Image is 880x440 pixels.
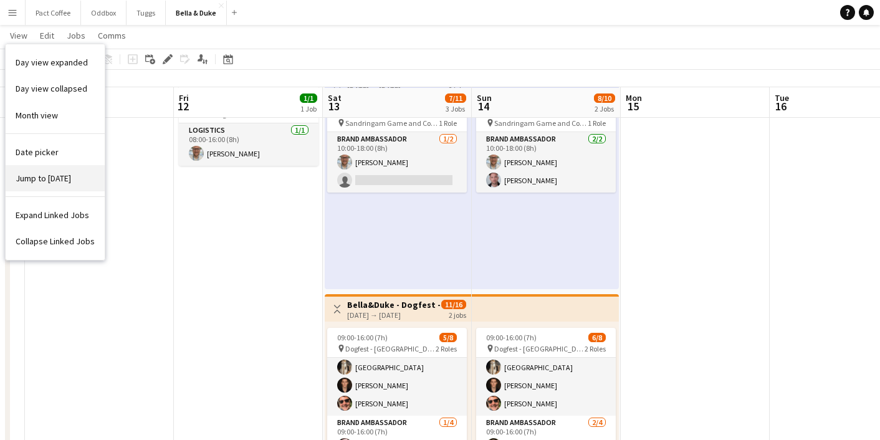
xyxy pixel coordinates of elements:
[445,93,466,103] span: 7/11
[179,123,318,166] app-card-role: Logistics1/108:00-16:00 (8h)[PERSON_NAME]
[476,102,616,193] app-job-card: 10:00-18:00 (8h)2/2 Sandringam Game and Country Fair1 RoleBrand Ambassador2/210:00-18:00 (8h)[PER...
[775,92,789,103] span: Tue
[588,118,606,128] span: 1 Role
[10,30,27,41] span: View
[624,99,642,113] span: 15
[40,30,54,41] span: Edit
[16,57,88,68] span: Day view expanded
[494,118,588,128] span: Sandringam Game and Country Fair
[26,1,81,25] button: Pact Coffee
[300,93,317,103] span: 1/1
[98,30,126,41] span: Comms
[585,344,606,353] span: 2 Roles
[436,344,457,353] span: 2 Roles
[6,139,105,165] a: Date picker
[328,92,342,103] span: Sat
[594,93,615,103] span: 8/10
[439,333,457,342] span: 5/8
[337,333,388,342] span: 09:00-16:00 (7h)
[595,104,615,113] div: 2 Jobs
[326,99,342,113] span: 13
[5,27,32,44] a: View
[439,118,457,128] span: 1 Role
[6,228,105,254] a: Collapse Linked Jobs
[6,49,105,75] a: Day view expanded
[449,309,466,320] div: 2 jobs
[16,209,89,221] span: Expand Linked Jobs
[300,104,317,113] div: 1 Job
[81,1,127,25] button: Oddbox
[6,202,105,228] a: Expand Linked Jobs
[773,99,789,113] span: 16
[476,132,616,193] app-card-role: Brand Ambassador2/210:00-18:00 (8h)[PERSON_NAME][PERSON_NAME]
[477,92,492,103] span: Sun
[475,99,492,113] span: 14
[179,92,189,103] span: Fri
[327,102,467,193] app-job-card: 10:00-18:00 (8h)1/2 Sandringam Game and Country Fair1 RoleBrand Ambassador1/210:00-18:00 (8h)[PER...
[327,132,467,193] app-card-role: Brand Ambassador1/210:00-18:00 (8h)[PERSON_NAME]
[476,319,616,416] app-card-role: Brand Ambassador4/409:00-16:00 (7h)[PERSON_NAME][GEOGRAPHIC_DATA][PERSON_NAME][PERSON_NAME]
[327,319,467,416] app-card-role: Brand Ambassador4/409:00-16:00 (7h)[PERSON_NAME][GEOGRAPHIC_DATA][PERSON_NAME][PERSON_NAME]
[16,236,95,247] span: Collapse Linked Jobs
[494,344,585,353] span: Dogfest - [GEOGRAPHIC_DATA]
[16,173,71,184] span: Jump to [DATE]
[35,27,59,44] a: Edit
[166,1,227,25] button: Bella & Duke
[177,99,189,113] span: 12
[67,30,85,41] span: Jobs
[345,118,439,128] span: Sandringam Game and Country Fair
[446,104,466,113] div: 3 Jobs
[16,146,59,158] span: Date picker
[6,102,105,128] a: Month view
[626,92,642,103] span: Mon
[588,333,606,342] span: 6/8
[6,75,105,102] a: Day view collapsed
[6,165,105,191] a: Jump to today
[345,344,436,353] span: Dogfest - [GEOGRAPHIC_DATA]
[347,299,440,310] h3: Bella&Duke - Dogfest - Harewood House Team 1
[16,83,87,94] span: Day view collapsed
[486,333,537,342] span: 09:00-16:00 (7h)
[62,27,90,44] a: Jobs
[127,1,166,25] button: Tuggs
[441,300,466,309] span: 11/16
[347,310,440,320] div: [DATE] → [DATE]
[93,27,131,44] a: Comms
[16,110,58,121] span: Month view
